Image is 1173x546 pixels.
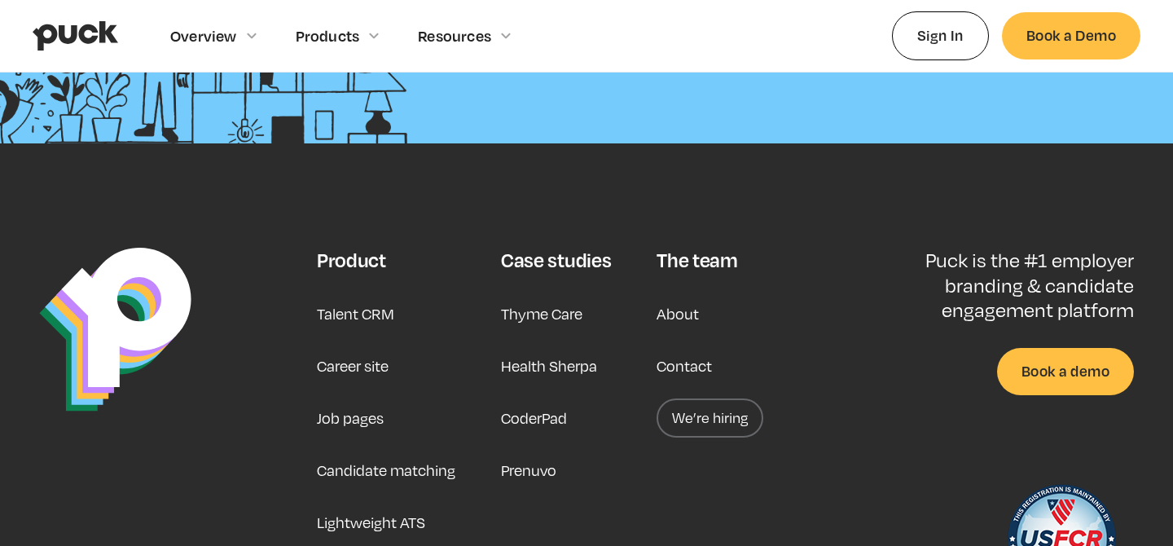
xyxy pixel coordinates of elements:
a: Talent CRM [317,294,394,333]
div: Overview [170,27,237,45]
div: Products [296,27,360,45]
a: About [657,294,699,333]
a: CoderPad [501,398,567,438]
div: Product [317,248,386,272]
a: We’re hiring [657,398,763,438]
a: Book a Demo [1002,12,1140,59]
p: Puck is the #1 employer branding & candidate engagement platform [872,248,1134,322]
a: Contact [657,346,712,385]
a: Job pages [317,398,384,438]
div: The team [657,248,737,272]
a: Career site [317,346,389,385]
a: Thyme Care [501,294,582,333]
a: Prenuvo [501,451,556,490]
a: Health Sherpa [501,346,597,385]
div: Case studies [501,248,611,272]
a: Lightweight ATS [317,503,425,542]
div: Resources [418,27,491,45]
a: Book a demo [997,348,1134,394]
img: Puck Logo [39,248,191,412]
a: Sign In [892,11,989,59]
a: Candidate matching [317,451,455,490]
